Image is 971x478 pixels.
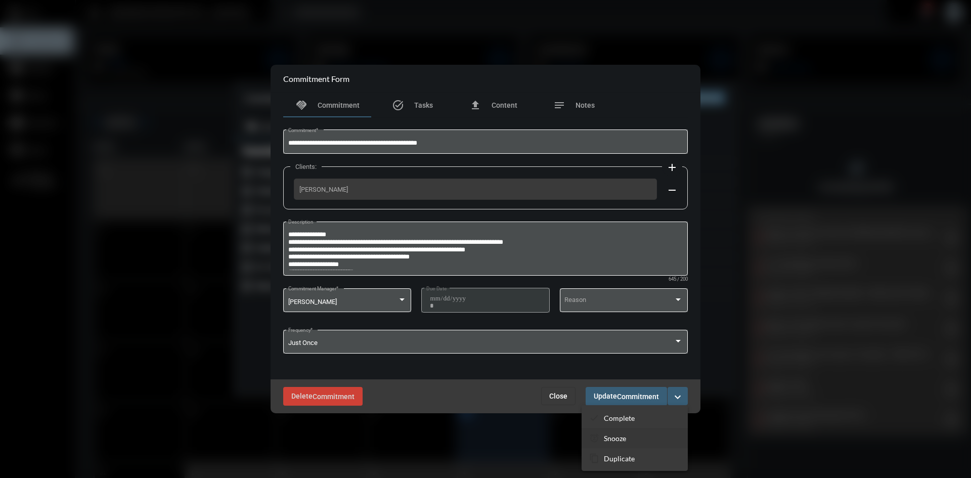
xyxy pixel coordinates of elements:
[589,413,599,423] mat-icon: checkmark
[589,453,599,463] mat-icon: content_copy
[589,433,599,443] mat-icon: snooze
[604,414,635,422] p: Complete
[604,454,635,463] p: Duplicate
[604,434,626,443] p: Snooze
